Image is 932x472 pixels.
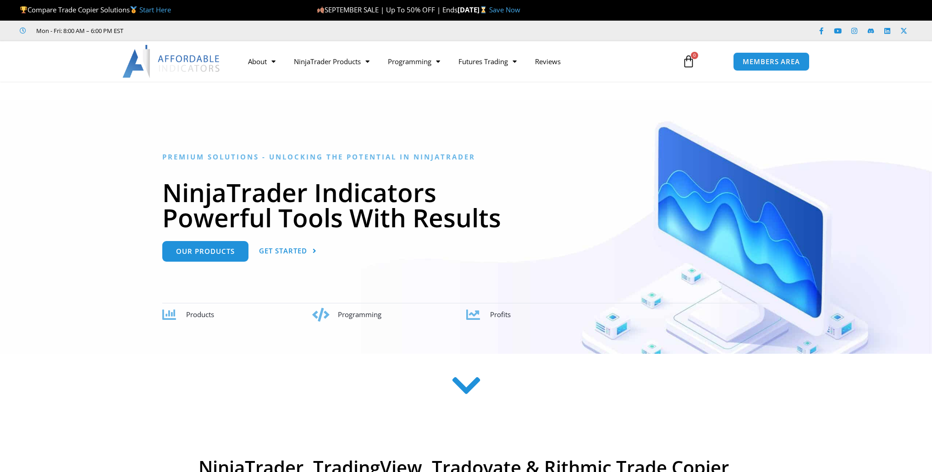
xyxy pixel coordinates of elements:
[449,51,526,72] a: Futures Trading
[186,310,214,319] span: Products
[668,48,709,75] a: 0
[743,58,800,65] span: MEMBERS AREA
[259,241,317,262] a: Get Started
[162,180,770,230] h1: NinjaTrader Indicators Powerful Tools With Results
[490,310,511,319] span: Profits
[480,6,487,13] img: ⌛
[162,153,770,161] h6: Premium Solutions - Unlocking the Potential in NinjaTrader
[379,51,449,72] a: Programming
[20,5,171,14] span: Compare Trade Copier Solutions
[733,52,810,71] a: MEMBERS AREA
[20,6,27,13] img: 🏆
[136,26,274,35] iframe: Customer reviews powered by Trustpilot
[34,25,123,36] span: Mon - Fri: 8:00 AM – 6:00 PM EST
[526,51,570,72] a: Reviews
[338,310,381,319] span: Programming
[176,248,235,255] span: Our Products
[317,5,458,14] span: SEPTEMBER SALE | Up To 50% OFF | Ends
[691,52,698,59] span: 0
[130,6,137,13] img: 🥇
[239,51,672,72] nav: Menu
[489,5,520,14] a: Save Now
[285,51,379,72] a: NinjaTrader Products
[259,247,307,254] span: Get Started
[139,5,171,14] a: Start Here
[122,45,221,78] img: LogoAI | Affordable Indicators – NinjaTrader
[162,241,248,262] a: Our Products
[239,51,285,72] a: About
[458,5,489,14] strong: [DATE]
[317,6,324,13] img: 🍂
